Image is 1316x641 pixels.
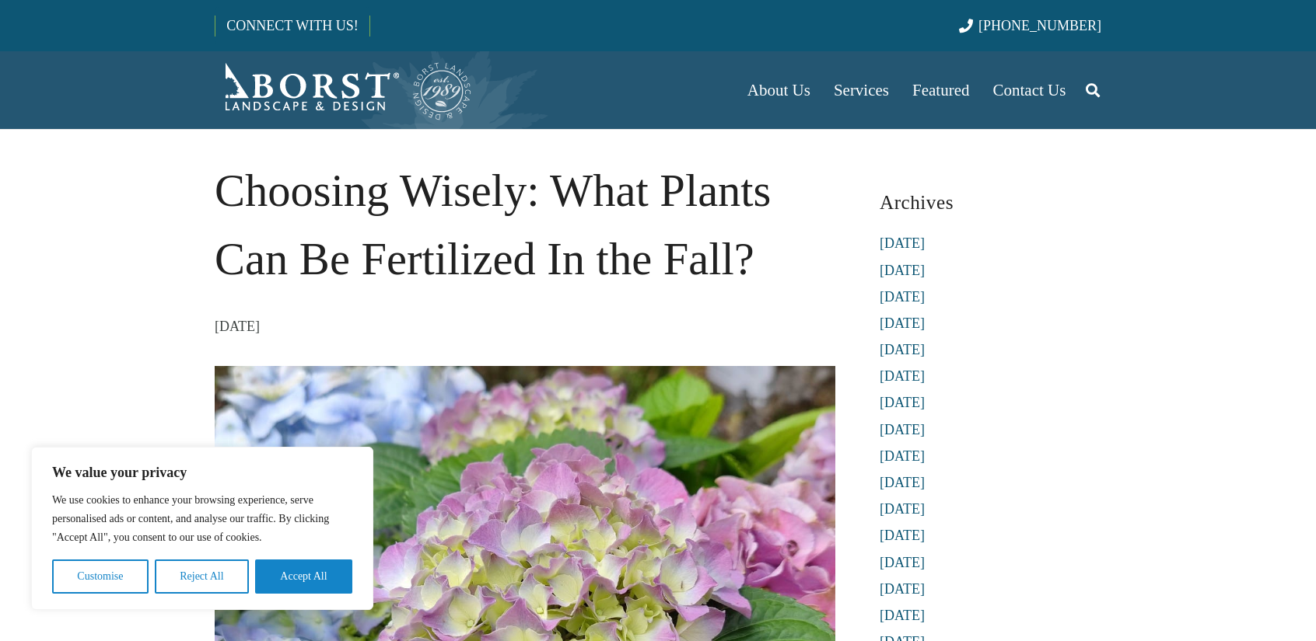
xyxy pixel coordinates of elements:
[880,235,925,251] a: [DATE]
[880,185,1101,220] h3: Archives
[31,447,373,610] div: We value your privacy
[912,81,969,99] span: Featured
[880,475,925,490] a: [DATE]
[155,559,249,594] button: Reject All
[880,315,925,331] a: [DATE]
[880,289,925,305] a: [DATE]
[959,18,1101,33] a: [PHONE_NUMBER]
[993,81,1066,99] span: Contact Us
[215,315,260,338] time: 30 November 2023 at 08:39:10 America/New_York
[1077,71,1108,110] a: Search
[880,448,925,464] a: [DATE]
[736,51,822,129] a: About Us
[215,59,473,121] a: Borst-Logo
[255,559,352,594] button: Accept All
[880,608,925,623] a: [DATE]
[52,491,352,547] p: We use cookies to enhance your browsing experience, serve personalised ads or content, and analys...
[880,422,925,437] a: [DATE]
[982,51,1078,129] a: Contact Us
[880,501,925,517] a: [DATE]
[880,342,925,357] a: [DATE]
[822,51,901,129] a: Services
[215,7,369,44] a: CONNECT WITH US!
[834,81,889,99] span: Services
[880,395,925,410] a: [DATE]
[52,463,352,482] p: We value your privacy
[880,581,925,597] a: [DATE]
[901,51,981,129] a: Featured
[880,555,925,570] a: [DATE]
[880,263,925,278] a: [DATE]
[747,81,810,99] span: About Us
[215,157,835,294] h1: Choosing Wisely: What Plants Can Be Fertilized In the Fall?
[978,18,1101,33] span: [PHONE_NUMBER]
[880,368,925,384] a: [DATE]
[52,559,149,594] button: Customise
[880,528,925,543] a: [DATE]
